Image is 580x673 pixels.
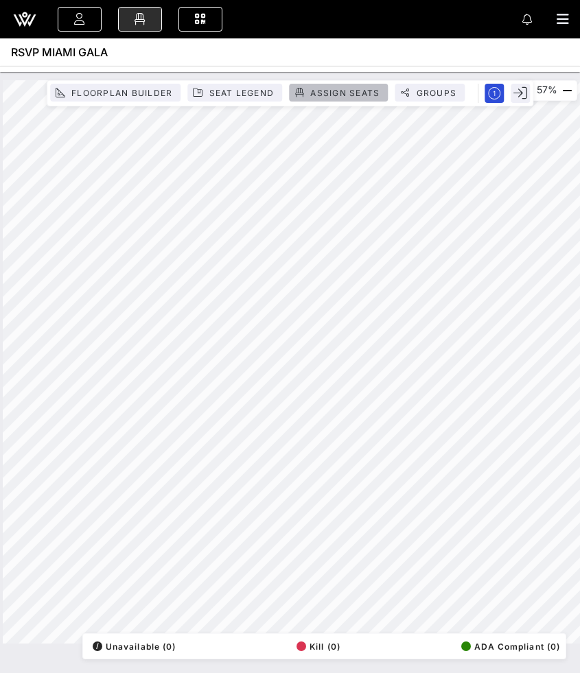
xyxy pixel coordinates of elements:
button: Floorplan Builder [50,84,181,102]
button: /Unavailable (0) [89,637,176,656]
button: Kill (0) [292,637,340,656]
span: RSVP MIAMI GALA [11,44,108,60]
div: 57% [517,80,577,101]
button: Groups [395,84,465,102]
button: ADA Compliant (0) [457,637,560,656]
span: Unavailable (0) [93,641,176,652]
span: ADA Compliant (0) [461,641,560,652]
span: Kill (0) [297,641,340,652]
span: Assign Seats [310,88,380,98]
span: Groups [415,88,456,98]
span: Floorplan Builder [71,88,172,98]
span: Seat Legend [208,88,274,98]
button: Seat Legend [187,84,282,102]
div: / [93,641,102,651]
button: Assign Seats [289,84,388,102]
